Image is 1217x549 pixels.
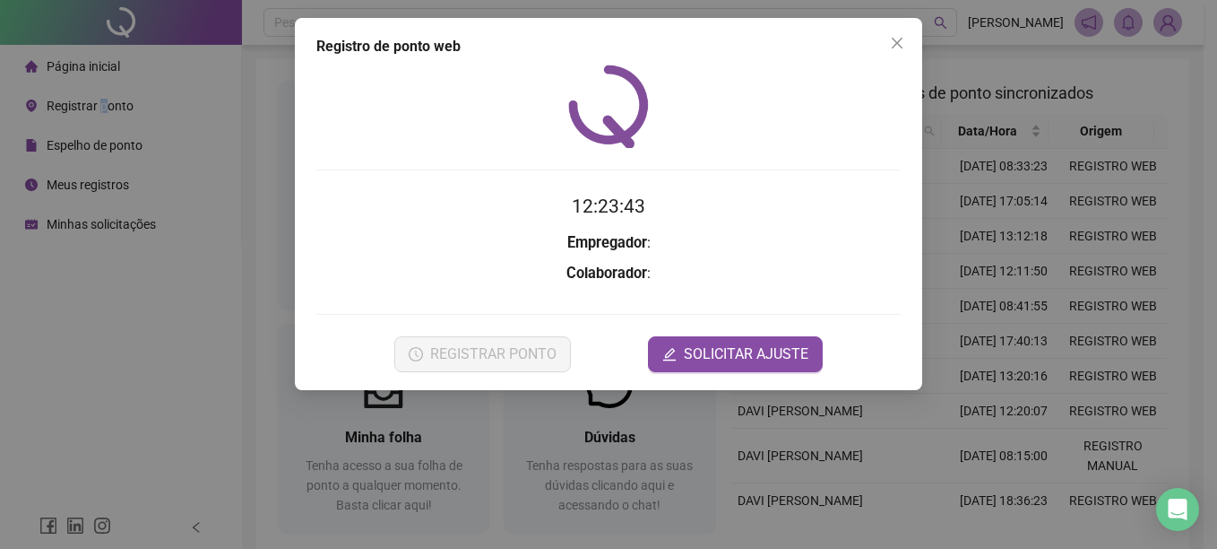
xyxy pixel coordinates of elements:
button: REGISTRAR PONTO [394,336,571,372]
span: close [890,36,904,50]
strong: Empregador [567,234,647,251]
div: Open Intercom Messenger [1156,488,1199,531]
strong: Colaborador [566,265,647,282]
h3: : [316,262,901,285]
span: SOLICITAR AJUSTE [684,344,808,365]
time: 12:23:43 [572,196,645,217]
button: Close [883,29,911,57]
img: QRPoint [568,65,649,148]
h3: : [316,231,901,255]
div: Registro de ponto web [316,36,901,57]
button: editSOLICITAR AJUSTE [648,336,823,372]
span: edit [662,347,677,362]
